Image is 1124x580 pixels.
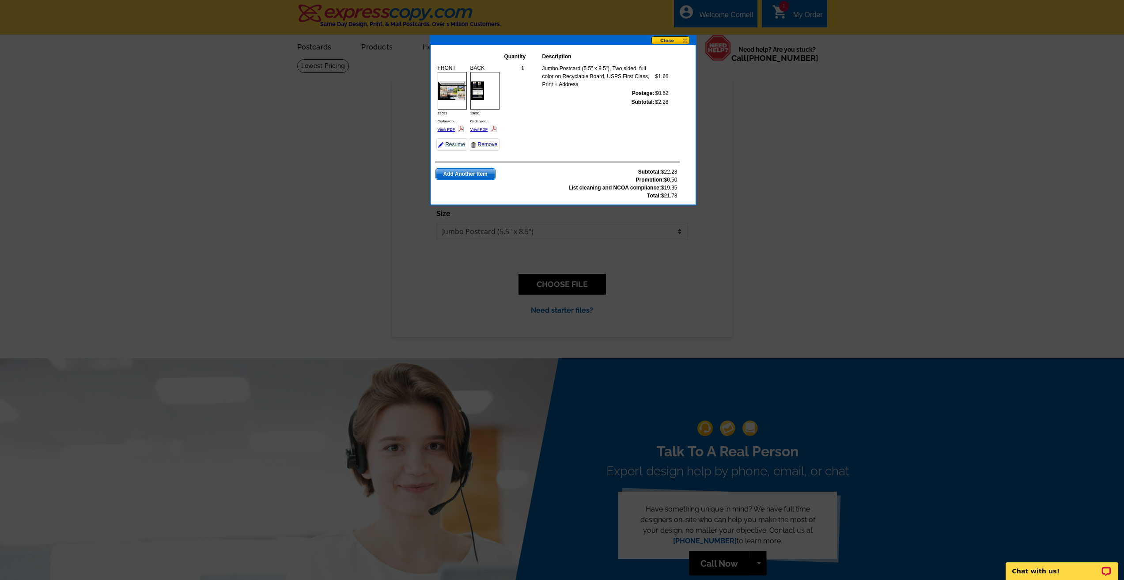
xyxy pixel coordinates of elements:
img: small-thumb.jpg [470,72,500,110]
strong: Subtotal: [638,169,661,175]
td: $0.62 [655,89,669,98]
span: Add Another Item [436,169,495,179]
span: 19691 Cedarwoo... [438,111,457,123]
span: 19691 Cedarwoo... [470,111,489,123]
strong: List cleaning and NCOA compliance: [568,185,661,191]
img: small-thumb.jpg [438,72,467,110]
img: pdf_logo.png [458,125,464,132]
a: Resume [436,138,467,151]
strong: 1 [521,65,524,72]
strong: Promotion: [636,177,664,183]
img: trashcan-icon.gif [471,142,476,148]
td: Jumbo Postcard (5.5" x 8.5"), Two sided, full color on Recyclable Board, USPS First Class, Print ... [542,64,655,89]
a: Remove [469,138,500,151]
strong: Postage: [632,90,655,96]
strong: Subtotal: [632,99,655,105]
a: Add Another Item [435,168,496,180]
a: View PDF [438,127,455,132]
td: $2.28 [655,98,669,106]
div: BACK [469,63,501,135]
a: View PDF [470,127,488,132]
th: Quantity [504,52,542,61]
span: $22.23 $0.50 $19.95 $21.73 [568,168,677,200]
th: Description [542,52,655,61]
img: pdf_logo.png [490,125,497,132]
td: $1.66 [655,64,669,89]
img: pencil-icon.gif [438,142,443,148]
strong: Total: [647,193,661,199]
iframe: LiveChat chat widget [1000,552,1124,580]
div: FRONT [436,63,468,135]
